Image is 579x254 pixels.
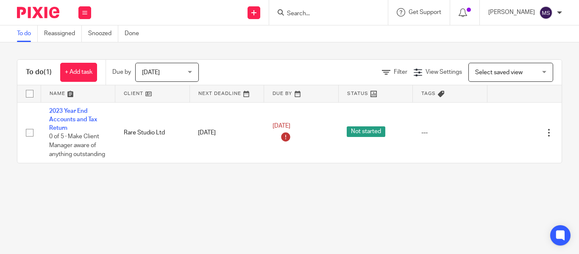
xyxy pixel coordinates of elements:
span: Get Support [409,9,441,15]
span: (1) [44,69,52,75]
span: [DATE] [142,70,160,75]
a: + Add task [60,63,97,82]
a: Snoozed [88,25,118,42]
span: View Settings [426,69,462,75]
img: Pixie [17,7,59,18]
a: Done [125,25,145,42]
span: Filter [394,69,407,75]
img: svg%3E [539,6,553,20]
span: [DATE] [273,123,290,129]
p: Due by [112,68,131,76]
td: Rare Studio Ltd [115,102,190,163]
h1: To do [26,68,52,77]
span: Tags [421,91,436,96]
input: Search [286,10,362,18]
a: 2023 Year End Accounts and Tax Return [49,108,97,131]
span: Not started [347,126,385,137]
div: --- [421,128,479,137]
a: Reassigned [44,25,82,42]
a: To do [17,25,38,42]
td: [DATE] [189,102,264,163]
span: Select saved view [475,70,523,75]
p: [PERSON_NAME] [488,8,535,17]
span: 0 of 5 · Make Client Manager aware of anything outstanding [49,134,105,157]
